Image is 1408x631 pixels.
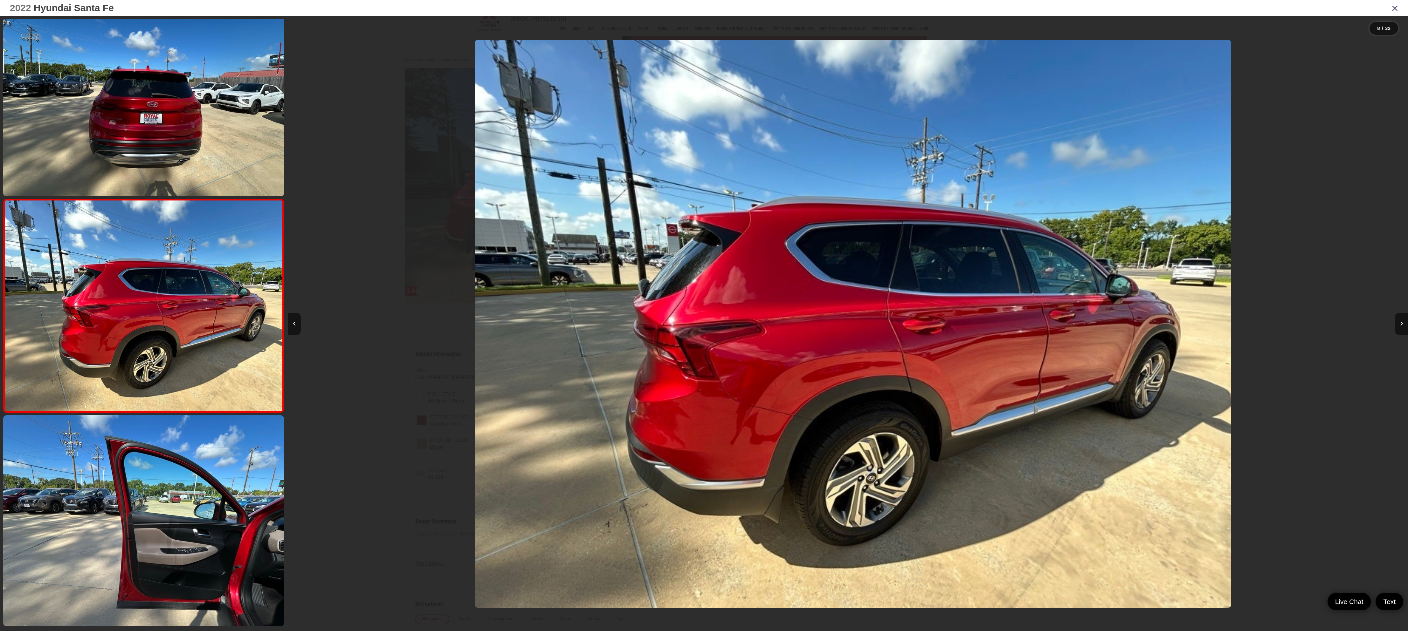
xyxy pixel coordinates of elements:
span: 2022 [10,3,31,13]
span: Live Chat [1332,597,1367,606]
img: 2022 Hyundai Santa Fe SEL [2,200,285,412]
img: 2022 Hyundai Santa Fe SEL [475,40,1232,608]
i: Close gallery [1392,4,1398,12]
img: 2022 Hyundai Santa Fe SEL [0,413,287,628]
span: Text [1380,597,1399,606]
button: Next image [1395,313,1408,335]
a: Live Chat [1328,593,1371,610]
a: Text [1376,593,1403,610]
span: 32 [1385,25,1391,31]
span: / [1381,26,1384,31]
span: Hyundai Santa Fe [34,3,114,13]
span: 8 [1377,25,1380,31]
button: Previous image [288,313,301,335]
